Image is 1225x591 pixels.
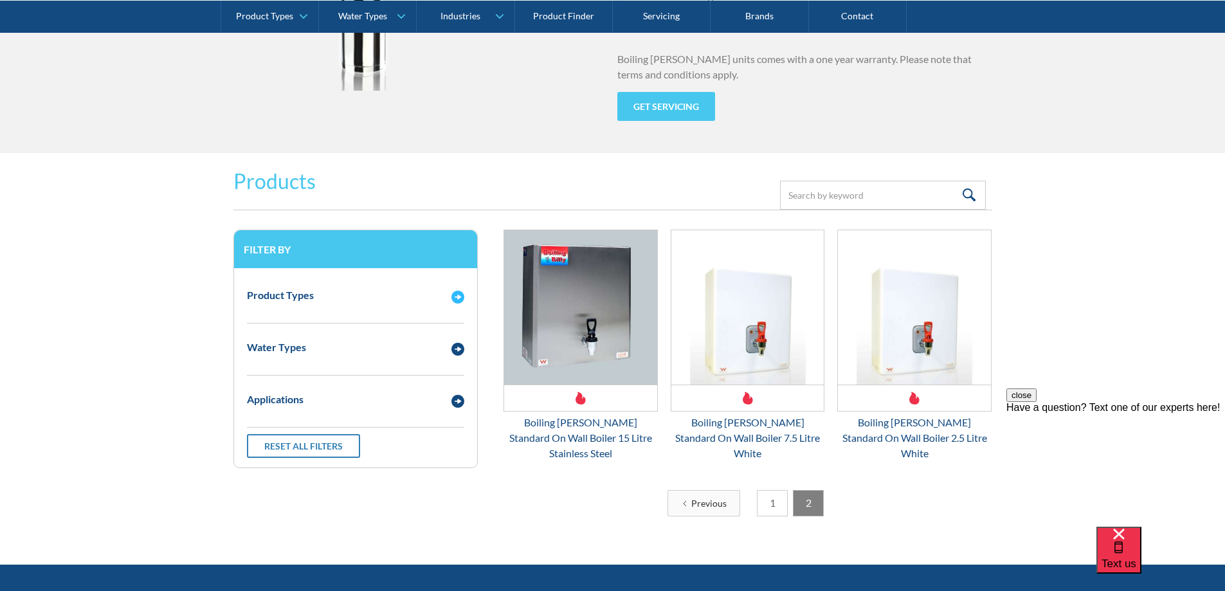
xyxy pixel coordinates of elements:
a: Boiling Billy Standard On Wall Boiler 2.5 Litre WhiteBoiling [PERSON_NAME] Standard On Wall Boile... [837,230,992,461]
input: Search by keyword [780,181,986,210]
a: Reset all filters [247,434,360,458]
a: Get servicing [617,92,715,121]
a: 2 [793,490,824,516]
div: Product Types [247,287,314,303]
iframe: podium webchat widget prompt [1006,388,1225,543]
div: Water Types [338,10,387,21]
div: Water Types [247,340,306,355]
a: Boiling Billy Standard On Wall Boiler 15 Litre Stainless SteelBoiling [PERSON_NAME] Standard On W... [504,230,658,461]
div: Boiling [PERSON_NAME] Standard On Wall Boiler 15 Litre Stainless Steel [504,415,658,461]
div: Industries [440,10,480,21]
p: Boiling [PERSON_NAME] units comes with a one year warranty. Please note that terms and conditions... [617,51,992,82]
iframe: podium webchat widget bubble [1096,527,1225,591]
div: List [504,490,992,516]
div: Product Types [236,10,293,21]
a: 1 [757,490,788,516]
img: Boiling Billy Standard On Wall Boiler 15 Litre Stainless Steel [504,230,657,385]
div: Applications [247,392,304,407]
form: Email Form 3 [13,153,1212,536]
div: Boiling [PERSON_NAME] Standard On Wall Boiler 2.5 Litre White [837,415,992,461]
div: Previous [691,496,727,510]
h2: Products [233,166,316,197]
div: Boiling [PERSON_NAME] Standard On Wall Boiler 7.5 Litre White [671,415,825,461]
img: Boiling Billy Standard On Wall Boiler 7.5 Litre White [671,230,824,385]
a: Previous Page [667,490,740,516]
h3: Filter by [244,243,467,255]
a: Boiling Billy Standard On Wall Boiler 7.5 Litre WhiteBoiling [PERSON_NAME] Standard On Wall Boile... [671,230,825,461]
img: Boiling Billy Standard On Wall Boiler 2.5 Litre White [838,230,991,385]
